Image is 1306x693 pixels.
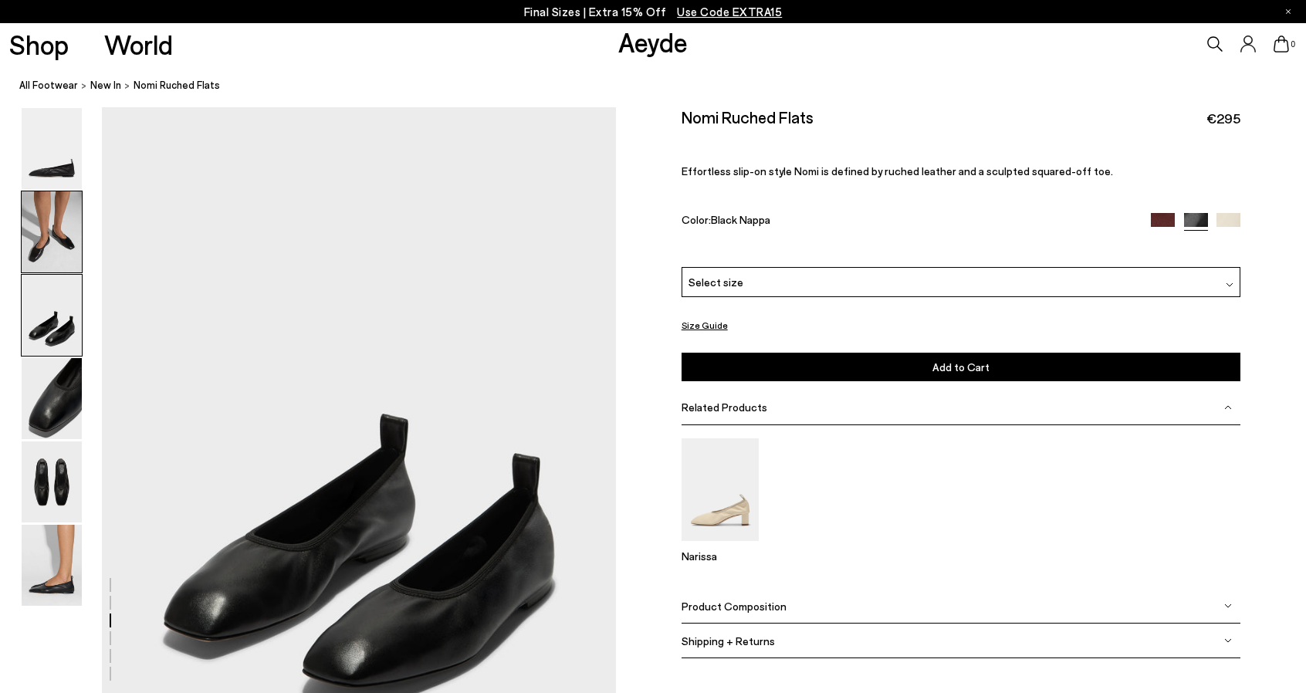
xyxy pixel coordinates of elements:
p: Final Sizes | Extra 15% Off [524,2,783,22]
p: Effortless slip-on style Nomi is defined by ruched leather and a sculpted squared-off toe. [682,164,1241,177]
img: Nomi Ruched Flats - Image 1 [22,108,82,189]
img: svg%3E [1224,403,1232,411]
img: svg%3E [1226,281,1233,289]
a: Aeyde [618,25,688,58]
img: svg%3E [1224,602,1232,610]
span: €295 [1206,109,1240,128]
img: svg%3E [1224,637,1232,644]
span: Product Composition [682,600,787,613]
button: Size Guide [682,315,728,334]
span: Add to Cart [932,360,990,374]
img: Nomi Ruched Flats - Image 3 [22,275,82,356]
nav: breadcrumb [19,65,1306,107]
span: Navigate to /collections/ss25-final-sizes [677,5,782,19]
img: Nomi Ruched Flats - Image 5 [22,441,82,522]
span: New In [90,79,121,91]
span: Related Products [682,401,767,414]
div: Color: [682,213,1133,231]
span: Select size [689,274,743,290]
img: Nomi Ruched Flats - Image 2 [22,191,82,272]
span: Shipping + Returns [682,634,775,647]
img: Narissa Ruched Pumps [682,438,759,541]
a: New In [90,77,121,93]
a: Shop [9,31,69,58]
span: 0 [1289,40,1297,49]
a: Narissa Ruched Pumps Narissa [682,530,759,563]
span: Black Nappa [711,213,770,226]
span: Nomi Ruched Flats [134,77,220,93]
img: Nomi Ruched Flats - Image 4 [22,358,82,439]
h2: Nomi Ruched Flats [682,107,814,127]
a: World [104,31,173,58]
a: 0 [1274,35,1289,52]
img: Nomi Ruched Flats - Image 6 [22,525,82,606]
button: Add to Cart [682,353,1241,381]
a: All Footwear [19,77,78,93]
p: Narissa [682,549,759,563]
